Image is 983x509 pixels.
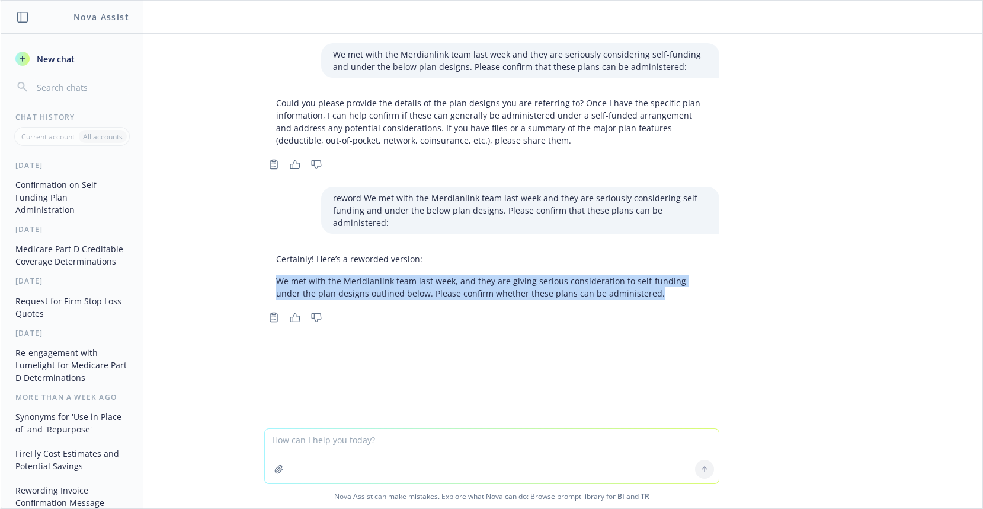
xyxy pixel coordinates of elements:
[5,484,978,508] span: Nova Assist can make mistakes. Explore what Nova can do: Browse prompt library for and
[333,192,707,229] p: reword We met with the Merdianlink team last week and they are seriously considering self-funding...
[1,276,143,286] div: [DATE]
[11,407,133,439] button: Synonyms for 'Use in Place of' and 'Repurpose'
[1,112,143,122] div: Chat History
[1,392,143,402] div: More than a week ago
[276,275,707,300] p: We met with the Meridianlink team last week, and they are giving serious consideration to self-fu...
[276,253,707,265] p: Certainly! Here’s a reworded version:
[307,309,326,326] button: Thumbs down
[1,160,143,170] div: [DATE]
[268,159,279,170] svg: Copy to clipboard
[11,175,133,219] button: Confirmation on Self-Funding Plan Administration
[73,11,129,23] h1: Nova Assist
[34,79,129,96] input: Search chats
[276,97,707,147] p: Could you please provide the details of the plan designs you are referring to? Once I have the sp...
[11,291,133,323] button: Request for Firm Stop Loss Quotes
[11,48,133,69] button: New chat
[1,224,143,234] div: [DATE]
[617,491,625,501] a: BI
[83,132,123,142] p: All accounts
[268,312,279,323] svg: Copy to clipboard
[333,48,707,73] p: We met with the Merdianlink team last week and they are seriously considering self-funding and un...
[1,328,143,338] div: [DATE]
[641,491,649,501] a: TR
[307,156,326,173] button: Thumbs down
[11,343,133,387] button: Re-engagement with Lumelight for Medicare Part D Determinations
[11,444,133,476] button: FireFly Cost Estimates and Potential Savings
[34,53,75,65] span: New chat
[11,239,133,271] button: Medicare Part D Creditable Coverage Determinations
[21,132,75,142] p: Current account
